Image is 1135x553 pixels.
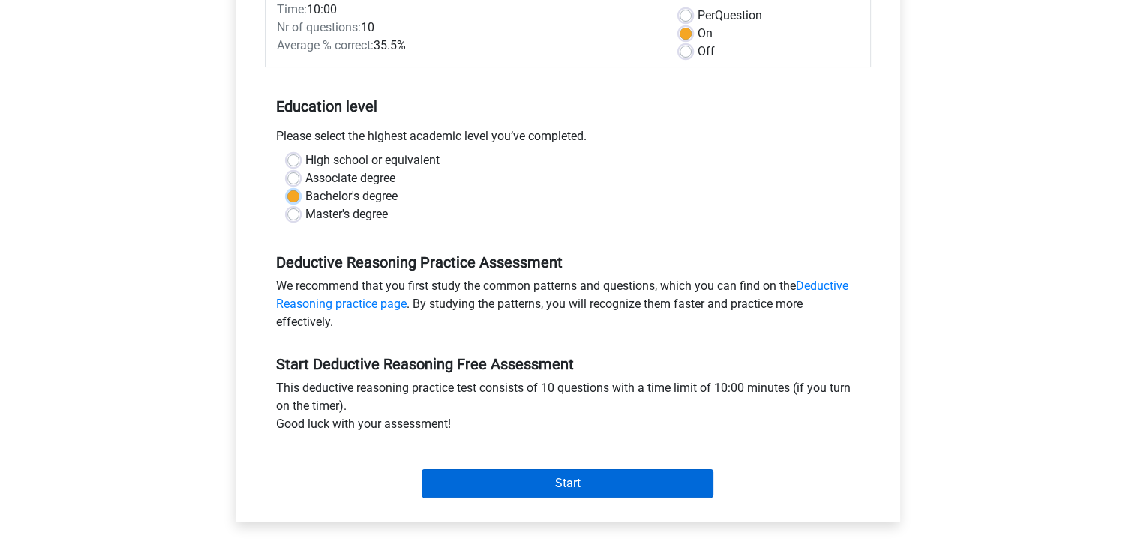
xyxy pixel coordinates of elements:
label: High school or equivalent [305,151,440,169]
div: 10 [266,19,668,37]
label: Off [698,43,715,61]
div: We recommend that you first study the common patterns and questions, which you can find on the . ... [265,277,871,337]
span: Nr of questions: [277,20,361,34]
label: Master's degree [305,205,388,223]
span: Time: [277,2,307,16]
label: On [698,25,713,43]
div: 10:00 [266,1,668,19]
h5: Deductive Reasoning Practice Assessment [276,253,860,271]
input: Start [422,469,713,498]
div: 35.5% [266,37,668,55]
div: Please select the highest academic level you’ve completed. [265,127,871,151]
h5: Start Deductive Reasoning Free Assessment [276,355,860,373]
h5: Education level [276,91,860,121]
label: Question [698,7,762,25]
span: Per [698,8,715,22]
span: Average % correct: [277,38,374,52]
label: Bachelor's degree [305,187,398,205]
div: This deductive reasoning practice test consists of 10 questions with a time limit of 10:00 minute... [265,379,871,439]
label: Associate degree [305,169,395,187]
